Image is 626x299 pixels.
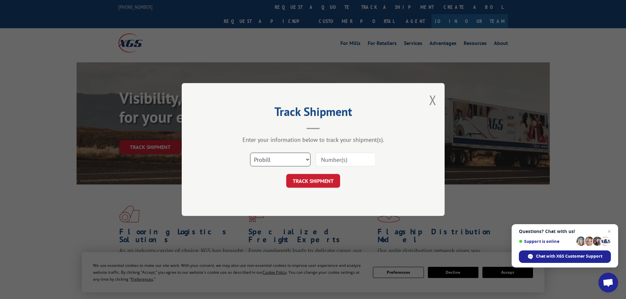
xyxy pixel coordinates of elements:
[605,227,613,235] span: Close chat
[215,107,412,119] h2: Track Shipment
[286,174,340,188] button: TRACK SHIPMENT
[215,136,412,143] div: Enter your information below to track your shipment(s).
[598,273,618,292] div: Open chat
[536,253,602,259] span: Chat with XGS Customer Support
[429,91,436,109] button: Close modal
[519,229,611,234] span: Questions? Chat with us!
[519,239,574,244] span: Support is online
[315,153,376,166] input: Number(s)
[519,250,611,263] div: Chat with XGS Customer Support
